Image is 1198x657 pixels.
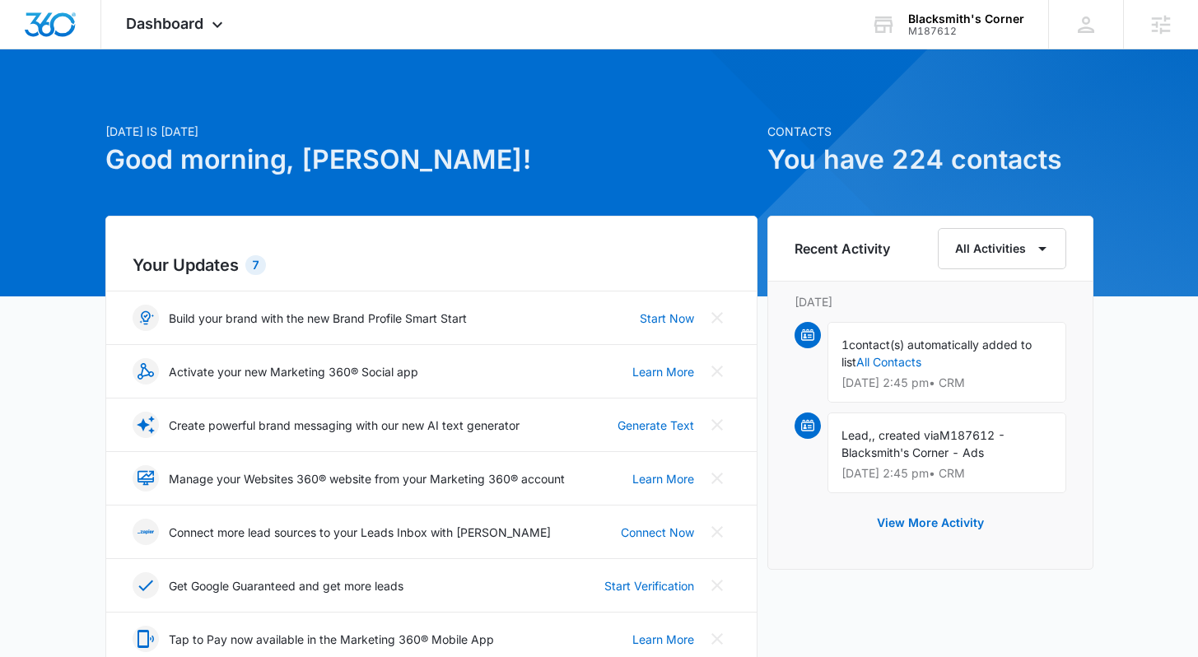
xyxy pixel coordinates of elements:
[841,338,849,352] span: 1
[767,123,1093,140] p: Contacts
[704,465,730,492] button: Close
[632,363,694,380] a: Learn More
[938,228,1066,269] button: All Activities
[126,15,203,32] span: Dashboard
[872,428,939,442] span: , created via
[908,12,1024,26] div: account name
[105,123,757,140] p: [DATE] is [DATE]
[169,524,551,541] p: Connect more lead sources to your Leads Inbox with [PERSON_NAME]
[795,293,1066,310] p: [DATE]
[704,305,730,331] button: Close
[795,239,890,259] h6: Recent Activity
[704,412,730,438] button: Close
[632,631,694,648] a: Learn More
[105,140,757,179] h1: Good morning, [PERSON_NAME]!
[704,519,730,545] button: Close
[704,626,730,652] button: Close
[767,140,1093,179] h1: You have 224 contacts
[618,417,694,434] a: Generate Text
[704,572,730,599] button: Close
[841,428,872,442] span: Lead,
[841,468,1052,479] p: [DATE] 2:45 pm • CRM
[169,417,520,434] p: Create powerful brand messaging with our new AI text generator
[604,577,694,594] a: Start Verification
[169,631,494,648] p: Tap to Pay now available in the Marketing 360® Mobile App
[856,355,921,369] a: All Contacts
[621,524,694,541] a: Connect Now
[841,338,1032,369] span: contact(s) automatically added to list
[860,503,1000,543] button: View More Activity
[704,358,730,384] button: Close
[169,363,418,380] p: Activate your new Marketing 360® Social app
[908,26,1024,37] div: account id
[632,470,694,487] a: Learn More
[841,377,1052,389] p: [DATE] 2:45 pm • CRM
[245,255,266,275] div: 7
[169,310,467,327] p: Build your brand with the new Brand Profile Smart Start
[169,470,565,487] p: Manage your Websites 360® website from your Marketing 360® account
[169,577,403,594] p: Get Google Guaranteed and get more leads
[133,253,730,277] h2: Your Updates
[640,310,694,327] a: Start Now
